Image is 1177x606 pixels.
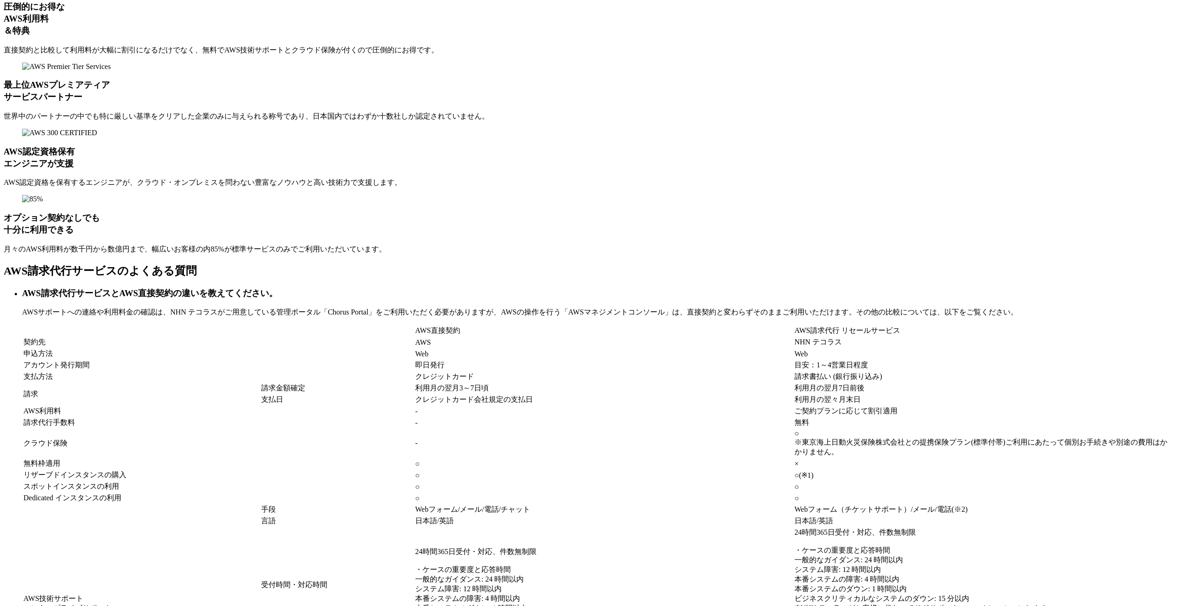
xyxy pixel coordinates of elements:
td: 支払日 [261,394,414,405]
td: 無料 [794,417,1172,428]
td: 利用月の翌月7日前後 [794,383,1172,394]
h3: AWS認定資格保有 エンジニアが支援 [4,146,1173,170]
h2: AWS請求代行サービスのよくある質問 [4,263,1173,278]
td: ○ [415,458,793,469]
td: 日本語/英語 [415,516,793,526]
td: 請求金額確定 [261,383,414,394]
td: 目安：1～4営業日程度 [794,360,1172,371]
td: AWS [415,337,793,348]
td: 請求 [23,383,260,405]
td: クレジットカード会社規定の支払日 [415,394,793,405]
td: ○ [415,470,793,480]
td: Webフォーム（チケットサポート）/メール/電話(※2) [794,504,1172,515]
td: - [415,417,793,428]
td: ご契約プランに応じて割引適用 [794,406,1172,417]
td: - [415,406,793,417]
p: AWSサポートへの連絡や利用料金の確認は、NHN テコラスがご用意している管理ポータル「Chorus Portal」をご利用いただく必要がありますが、AWSの操作を行う「AWSマネジメントコンソ... [22,308,1173,317]
td: クレジットカード [415,372,793,382]
td: 即日発行 [415,360,793,371]
td: 請求書払い (銀行振り込み) [794,372,1172,382]
td: Dedicated インスタンスの利用 [23,493,414,503]
h3: AWS請求代行サービスとAWS直接契約の違いを教えてください。 [22,287,1173,299]
td: 契約先 [23,337,414,348]
td: 利用月の翌々月末日 [794,394,1172,405]
td: スポットインスタンスの利用 [23,481,414,492]
td: アカウント発行期間 [23,360,414,371]
td: NHN テコラス [794,337,1172,348]
td: 無料枠適用 [23,458,414,469]
p: 月々のAWS利用料が数千円から数億円まで、幅広いお客様の内85%が標準サービスのみでご利用いただいています。 [4,245,1173,254]
td: リザーブドインスタンスの購入 [23,470,414,480]
td: Web [794,349,1172,359]
h3: 最上位AWSプレミアティア サービスパートナー [4,79,1173,103]
td: ○ [415,493,793,503]
td: 申込方法 [23,349,414,359]
td: 手段 [261,504,414,515]
td: 請求代行手数料 [23,417,414,428]
td: 日本語/英語 [794,516,1172,526]
td: ○(※1) [794,470,1172,480]
td: ○ [794,481,1172,492]
img: AWS 300 CERTIFIED [22,129,97,137]
p: 直接契約と比較して利用料が大幅に割引になるだけでなく、無料でAWS技術サポートとクラウド保険が付くので圧倒的にお得です。 [4,46,1173,55]
td: - [415,429,793,457]
td: × [794,458,1172,469]
td: クラウド保険 [23,429,414,457]
td: AWS請求代行 リセールサービス [794,326,1172,336]
td: 支払方法 [23,372,414,382]
td: AWS直接契約 [415,326,793,336]
td: ○ ※東京海上日動火災保険株式会社との提携保険プラン(標準付帯)ご利用にあたって個別お手続きや別途の費用はかかりません。 [794,429,1172,457]
h3: 圧倒的にお得な AWS利用料 ＆特典 [4,1,1173,37]
td: AWS利用料 [23,406,414,417]
td: Web [415,349,793,359]
h3: オプション契約なしでも 十分に利用できる [4,212,1173,236]
img: AWS Premier Tier Services [22,63,111,71]
img: 85% [22,195,43,203]
td: Webフォーム/メール/電話/チャット [415,504,793,515]
td: 利用月の翌月3～7日頃 [415,383,793,394]
td: ○ [415,481,793,492]
td: 言語 [261,516,414,526]
p: 世界中のパートナーの中でも特に厳しい基準をクリアした企業のみに与えられる称号であり、日本国内ではわずか十数社しか認定されていません。 [4,112,1173,121]
td: ○ [794,493,1172,503]
p: AWS認定資格を保有するエンジニアが、クラウド・オンプレミスを問わない豊富なノウハウと高い技術力で支援します。 [4,178,1173,188]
